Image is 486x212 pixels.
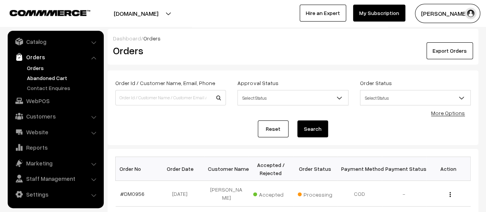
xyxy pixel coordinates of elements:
[360,91,470,105] span: Select Status
[113,35,141,42] a: Dashboard
[450,192,451,197] img: Menu
[143,35,161,42] span: Orders
[25,74,101,82] a: Abandoned Cart
[25,84,101,92] a: Contact Enquires
[293,157,338,181] th: Order Status
[431,110,465,116] a: More Options
[120,190,144,197] a: #DM0956
[10,94,101,108] a: WebPOS
[10,35,101,48] a: Catalog
[382,157,426,181] th: Payment Status
[297,120,328,137] button: Search
[426,42,473,59] button: Export Orders
[25,64,101,72] a: Orders
[415,4,480,23] button: [PERSON_NAME]
[300,5,346,22] a: Hire an Expert
[116,157,160,181] th: Order No
[160,157,204,181] th: Order Date
[10,10,90,16] img: COMMMERCE
[253,189,292,199] span: Accepted
[160,181,204,207] td: [DATE]
[115,90,226,105] input: Order Id / Customer Name / Customer Email / Customer Phone
[113,45,225,57] h2: Orders
[87,4,185,23] button: [DOMAIN_NAME]
[465,8,476,19] img: user
[258,120,289,137] a: Reset
[353,5,405,22] a: My Subscription
[426,157,471,181] th: Action
[337,181,382,207] td: COD
[249,157,293,181] th: Accepted / Rejected
[10,109,101,123] a: Customers
[115,79,215,87] label: Order Id / Customer Name, Email, Phone
[10,50,101,64] a: Orders
[337,157,382,181] th: Payment Method
[382,181,426,207] td: -
[10,156,101,170] a: Marketing
[360,90,471,105] span: Select Status
[10,125,101,139] a: Website
[237,79,278,87] label: Approval Status
[237,90,348,105] span: Select Status
[298,189,336,199] span: Processing
[113,34,473,42] div: /
[204,181,249,207] td: [PERSON_NAME]
[10,140,101,154] a: Reports
[10,187,101,201] a: Settings
[360,79,392,87] label: Order Status
[10,172,101,185] a: Staff Management
[10,8,77,17] a: COMMMERCE
[204,157,249,181] th: Customer Name
[238,91,348,105] span: Select Status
